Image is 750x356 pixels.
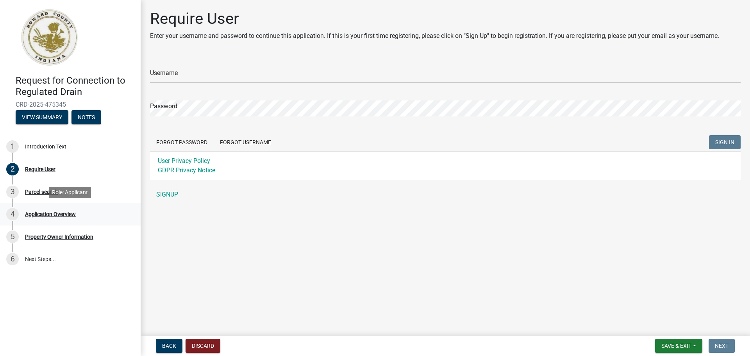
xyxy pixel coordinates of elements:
[25,189,58,195] div: Parcel search
[71,110,101,124] button: Notes
[709,135,741,149] button: SIGN IN
[6,186,19,198] div: 3
[162,343,176,349] span: Back
[186,339,220,353] button: Discard
[214,135,277,149] button: Forgot Username
[655,339,702,353] button: Save & Exit
[16,114,68,121] wm-modal-confirm: Summary
[16,75,134,98] h4: Request for Connection to Regulated Drain
[49,187,91,198] div: Role: Applicant
[16,8,82,67] img: Howard County, Indiana
[150,135,214,149] button: Forgot Password
[16,101,125,108] span: CRD-2025-475345
[25,166,55,172] div: Require User
[6,163,19,175] div: 2
[6,231,19,243] div: 5
[150,31,719,41] p: Enter your username and password to continue this application. If this is your first time registe...
[715,139,734,145] span: SIGN IN
[71,114,101,121] wm-modal-confirm: Notes
[25,144,66,149] div: Introduction Text
[158,166,215,174] a: GDPR Privacy Notice
[158,157,210,165] a: User Privacy Policy
[6,140,19,153] div: 1
[6,253,19,265] div: 6
[156,339,182,353] button: Back
[6,208,19,220] div: 4
[25,211,76,217] div: Application Overview
[715,343,729,349] span: Next
[150,187,741,202] a: SIGNUP
[150,9,719,28] h1: Require User
[661,343,691,349] span: Save & Exit
[709,339,735,353] button: Next
[16,110,68,124] button: View Summary
[25,234,93,240] div: Property Owner Information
